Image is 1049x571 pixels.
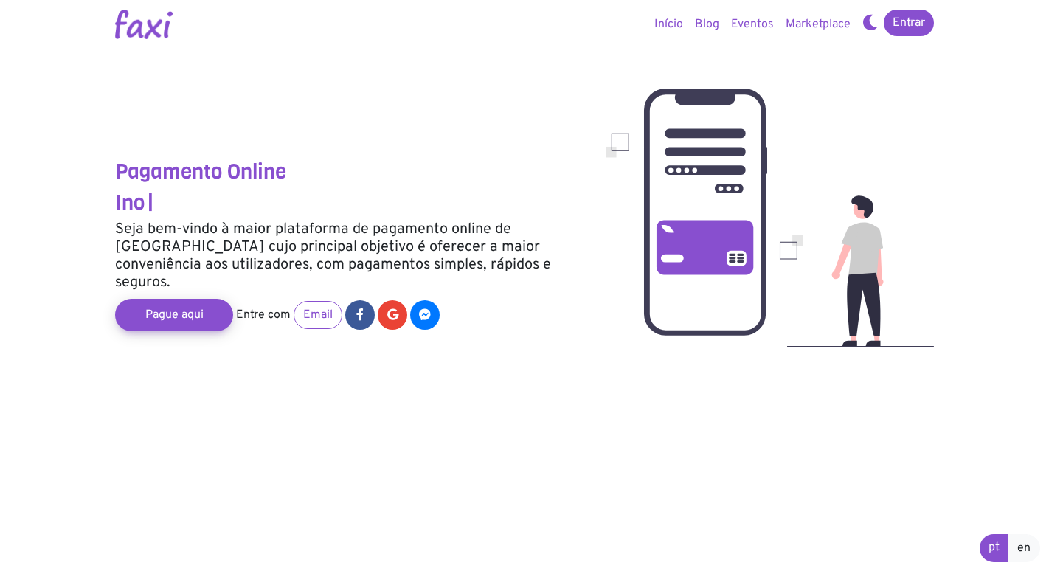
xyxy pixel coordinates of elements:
a: Pague aqui [115,299,233,331]
h3: Pagamento Online [115,159,584,184]
h5: Seja bem-vindo à maior plataforma de pagamento online de [GEOGRAPHIC_DATA] cujo principal objetiv... [115,221,584,291]
a: Início [648,10,689,39]
a: pt [980,534,1008,562]
img: Logotipo Faxi Online [115,10,173,39]
a: Eventos [725,10,780,39]
a: Entrar [884,10,934,36]
a: en [1008,534,1040,562]
a: Marketplace [780,10,856,39]
span: Ino [115,189,145,216]
a: Blog [689,10,725,39]
span: Entre com [236,308,291,322]
a: Email [294,301,342,329]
